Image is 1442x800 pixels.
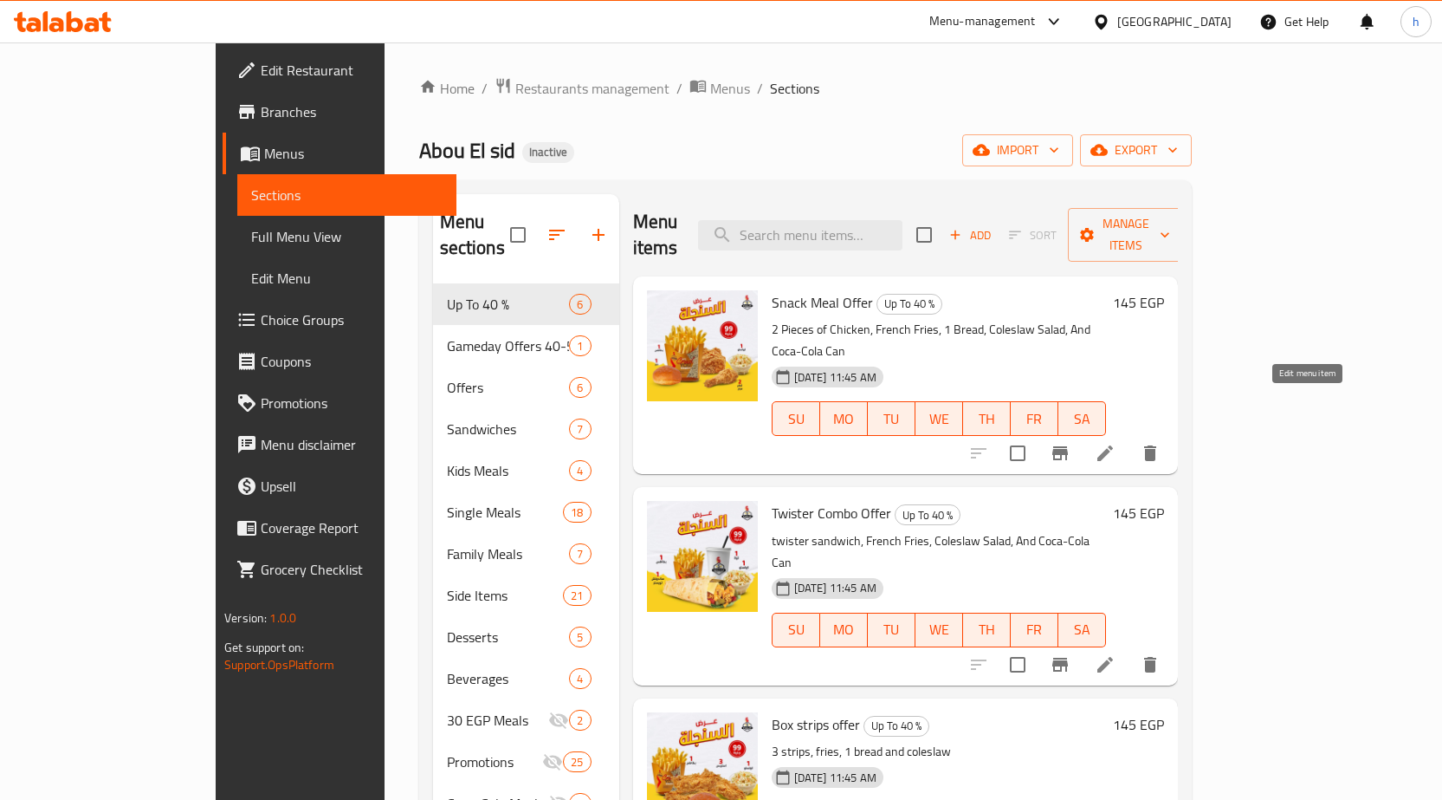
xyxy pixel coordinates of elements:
[569,543,591,564] div: items
[261,393,443,413] span: Promotions
[447,710,549,731] span: 30 EGP Meals
[433,283,619,325] div: Up To 40 %6
[770,78,819,99] span: Sections
[261,60,443,81] span: Edit Restaurant
[1413,12,1419,31] span: h
[569,668,591,689] div: items
[875,407,909,432] span: TU
[223,465,456,507] a: Upsell
[710,78,750,99] span: Menus
[224,636,304,659] span: Get support on:
[1113,712,1164,737] h6: 145 EGP
[929,11,1036,32] div: Menu-management
[569,294,591,315] div: items
[942,222,998,249] span: Add item
[570,546,590,563] span: 7
[515,78,669,99] span: Restaurants management
[447,335,570,356] div: Gameday Offers 40-50% Off
[863,716,929,737] div: Up To 40 %
[223,549,456,590] a: Grocery Checklist
[500,217,536,253] span: Select all sections
[447,585,564,606] span: Side Items
[433,658,619,699] div: Beverages4
[1065,407,1099,432] span: SA
[570,338,590,354] span: 1
[223,299,456,341] a: Choice Groups
[772,530,1106,574] p: twister sandwich, French Fries, Coleslaw Salad, And Coca-Cola Can
[1058,401,1106,436] button: SA
[237,174,456,216] a: Sections
[570,671,590,687] span: 4
[224,607,267,629] span: Version:
[772,289,873,315] span: Snack Meal Offer
[264,143,443,164] span: Menus
[269,607,296,629] span: 1.0.0
[868,613,915,647] button: TU
[440,209,510,261] h2: Menu sections
[564,588,590,604] span: 21
[433,533,619,575] div: Family Meals7
[548,710,569,731] svg: Inactive section
[447,627,570,647] span: Desserts
[447,751,543,772] span: Promotions
[698,220,902,250] input: search
[570,712,590,729] span: 2
[1068,208,1184,262] button: Manage items
[261,309,443,330] span: Choice Groups
[433,491,619,533] div: Single Meals18
[915,613,963,647] button: WE
[1082,213,1170,257] span: Manage items
[779,407,813,432] span: SU
[447,460,570,481] span: Kids Meals
[757,78,763,99] li: /
[419,131,515,170] span: Abou El sid
[578,214,619,256] button: Add section
[251,185,443,205] span: Sections
[864,716,928,736] span: Up To 40 %
[536,214,578,256] span: Sort sections
[999,435,1036,472] span: Select to update
[447,294,570,315] span: Up To 40 %
[433,325,619,367] div: Gameday Offers 40-50% Off1
[1129,433,1171,474] button: delete
[1129,644,1171,686] button: delete
[875,617,909,642] span: TU
[633,209,678,261] h2: Menu items
[976,140,1059,161] span: import
[261,517,443,538] span: Coverage Report
[1018,617,1051,642] span: FR
[569,335,591,356] div: items
[223,133,456,174] a: Menus
[877,294,941,314] span: Up To 40 %
[1011,613,1058,647] button: FR
[564,754,590,771] span: 25
[895,504,960,525] div: Up To 40 %
[447,419,570,439] span: Sandwiches
[482,78,488,99] li: /
[569,710,591,731] div: items
[542,751,563,772] svg: Inactive section
[419,77,1192,100] nav: breadcrumb
[237,216,456,257] a: Full Menu View
[772,741,1106,763] p: 3 strips, fries, 1 bread and coleslaw
[223,341,456,382] a: Coupons
[522,142,574,163] div: Inactive
[569,377,591,398] div: items
[1113,290,1164,315] h6: 145 EGP
[1065,617,1099,642] span: SA
[896,505,960,525] span: Up To 40 %
[564,504,590,521] span: 18
[1094,140,1178,161] span: export
[922,617,956,642] span: WE
[261,476,443,497] span: Upsell
[779,617,813,642] span: SU
[447,502,564,523] div: Single Meals
[223,382,456,424] a: Promotions
[223,424,456,465] a: Menu disclaimer
[820,613,868,647] button: MO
